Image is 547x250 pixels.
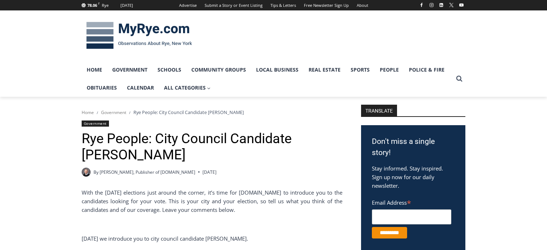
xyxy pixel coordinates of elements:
span: F [98,1,100,5]
nav: Primary Navigation [82,61,453,97]
label: Email Address [372,195,451,208]
a: Sports [346,61,375,79]
strong: TRANSLATE [361,105,397,116]
a: Obituaries [82,79,122,97]
div: [DATE] [120,2,133,9]
a: Home [82,109,94,115]
p: [DATE] we introduce you to city council candidate [PERSON_NAME]. [82,234,342,243]
div: Rye [102,2,109,9]
nav: Breadcrumbs [82,109,342,116]
a: Government [82,121,109,127]
a: [PERSON_NAME], Publisher of [DOMAIN_NAME] [100,169,195,175]
span: All Categories [164,84,211,92]
a: Real Estate [304,61,346,79]
a: All Categories [159,79,216,97]
a: Home [82,61,107,79]
span: Rye People: City Council Candidate [PERSON_NAME] [133,109,244,115]
a: Government [107,61,152,79]
a: Author image [82,168,91,177]
span: / [129,110,131,115]
a: YouTube [457,1,466,9]
span: 78.06 [87,3,97,8]
a: Community Groups [186,61,251,79]
p: With the [DATE] elections just around the corner, it’s time for [DOMAIN_NAME] to introduce you to... [82,188,342,214]
a: Schools [152,61,186,79]
a: Facebook [417,1,426,9]
a: Government [101,109,126,115]
button: View Search Form [453,72,466,85]
a: Police & Fire [404,61,450,79]
span: / [97,110,98,115]
span: By [94,169,99,176]
h1: Rye People: City Council Candidate [PERSON_NAME] [82,131,342,163]
a: Instagram [427,1,436,9]
img: MyRye.com [82,17,197,54]
a: People [375,61,404,79]
time: [DATE] [202,169,216,176]
a: Calendar [122,79,159,97]
h3: Don't miss a single story! [372,136,455,159]
a: X [447,1,456,9]
a: Local Business [251,61,304,79]
a: Linkedin [437,1,446,9]
p: Stay informed. Stay inspired. Sign up now for our daily newsletter. [372,164,455,190]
